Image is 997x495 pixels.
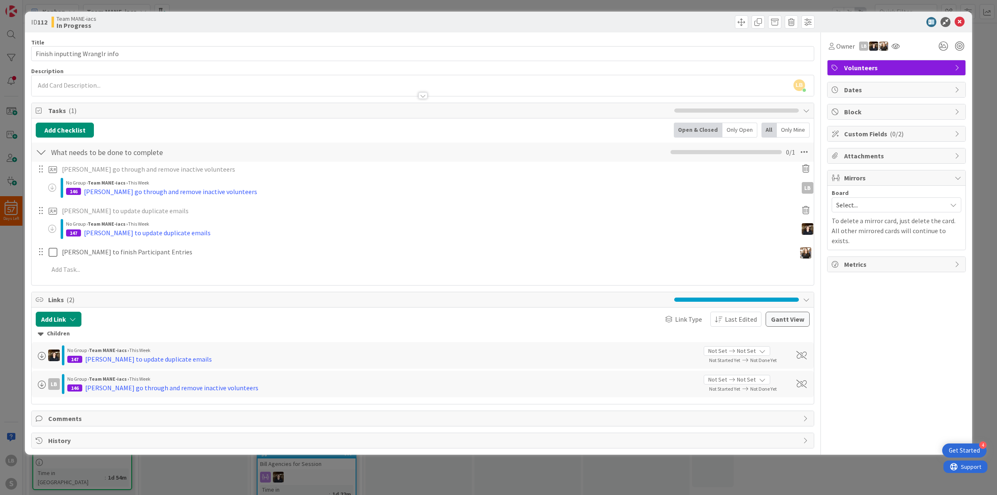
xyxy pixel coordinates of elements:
[709,386,740,392] span: Not Started Yet
[129,347,150,353] span: This Week
[56,22,96,29] b: In Progress
[737,347,756,355] span: Not Set
[675,314,702,324] span: Link Type
[17,1,38,11] span: Support
[942,443,987,458] div: Open Get Started checklist, remaining modules: 4
[48,106,670,116] span: Tasks
[66,229,81,236] div: 147
[89,347,129,353] b: Team MANE-iacs ›
[800,247,811,259] img: BF
[88,180,128,186] b: Team MANE-iacs ›
[85,383,258,393] div: [PERSON_NAME] go through and remove inactive volunteers
[31,67,64,75] span: Description
[832,190,849,196] span: Board
[737,375,756,384] span: Not Set
[674,123,722,138] div: Open & Closed
[836,41,855,51] span: Owner
[844,85,950,95] span: Dates
[66,188,81,195] div: 146
[709,357,740,363] span: Not Started Yet
[36,123,94,138] button: Add Checklist
[85,354,212,364] div: [PERSON_NAME] to update duplicate emails
[832,216,961,246] p: To delete a mirror card, just delete the card. All other mirrored cards will continue to exists.
[949,446,980,455] div: Get Started
[37,18,47,26] b: 112
[48,350,60,361] img: KS
[750,357,777,363] span: Not Done Yet
[777,123,810,138] div: Only Mine
[128,180,149,186] span: This Week
[979,441,987,449] div: 4
[128,221,149,227] span: This Week
[708,375,727,384] span: Not Set
[66,296,74,304] span: ( 2 )
[844,173,950,183] span: Mirrors
[89,376,129,382] b: Team MANE-iacs ›
[879,42,888,51] img: BF
[844,129,950,139] span: Custom Fields
[844,259,950,269] span: Metrics
[67,384,82,392] div: 146
[844,151,950,161] span: Attachments
[844,63,950,73] span: Volunteers
[766,312,810,327] button: Gantt View
[802,182,813,194] div: LB
[84,187,257,197] div: [PERSON_NAME] go through and remove inactive volunteers
[48,295,670,305] span: Links
[56,15,96,22] span: Team MANE-iacs
[750,386,777,392] span: Not Done Yet
[710,312,761,327] button: Last Edited
[84,228,211,238] div: [PERSON_NAME] to update duplicate emails
[48,414,799,424] span: Comments
[802,223,813,235] img: KS
[129,376,150,382] span: This Week
[69,106,76,115] span: ( 1 )
[836,199,943,211] span: Select...
[722,123,757,138] div: Only Open
[31,39,44,46] label: Title
[66,221,88,227] span: No Group ›
[890,130,904,138] span: ( 0/2 )
[36,312,81,327] button: Add Link
[48,145,235,160] input: Add Checklist...
[62,165,793,174] p: [PERSON_NAME] go through and remove inactive volunteers
[67,347,89,353] span: No Group ›
[708,347,727,355] span: Not Set
[88,221,128,227] b: Team MANE-iacs ›
[48,436,799,446] span: History
[31,46,814,61] input: type card name here...
[48,378,60,390] div: LB
[725,314,757,324] span: Last Edited
[38,329,808,338] div: Children
[62,247,793,257] p: [PERSON_NAME] to finish Participant Entries
[62,206,793,216] p: [PERSON_NAME] to update duplicate emails
[844,107,950,117] span: Block
[761,123,777,138] div: All
[67,376,89,382] span: No Group ›
[793,79,805,91] span: LB
[869,42,878,51] img: KS
[859,42,868,51] div: LB
[786,147,795,157] span: 0 / 1
[66,180,88,186] span: No Group ›
[31,17,47,27] span: ID
[67,356,82,363] div: 147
